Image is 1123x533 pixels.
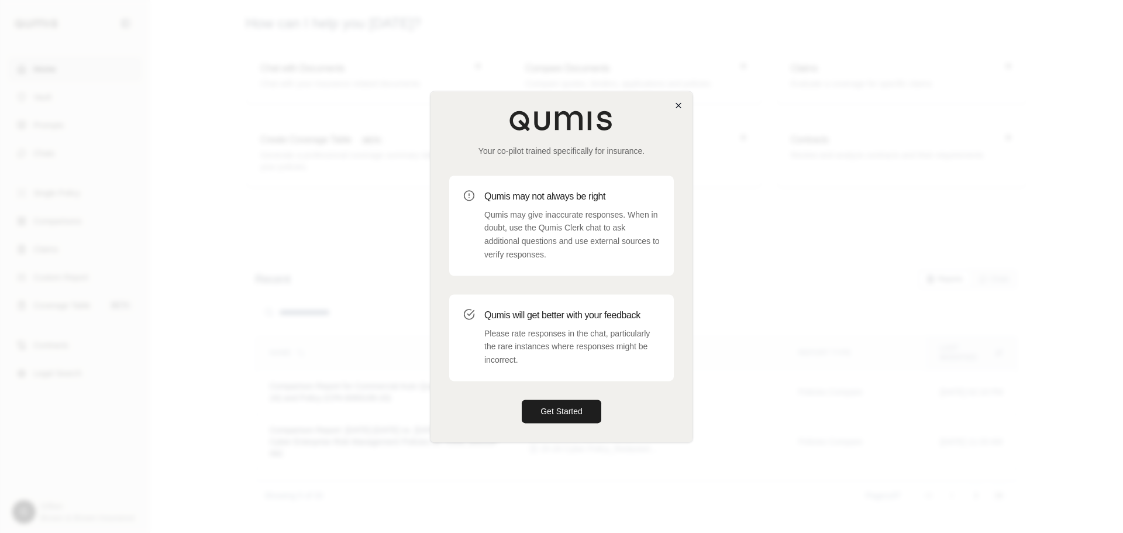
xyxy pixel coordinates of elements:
h3: Qumis will get better with your feedback [484,308,660,322]
p: Please rate responses in the chat, particularly the rare instances where responses might be incor... [484,327,660,367]
p: Your co-pilot trained specifically for insurance. [449,145,674,157]
img: Qumis Logo [509,110,614,131]
p: Qumis may give inaccurate responses. When in doubt, use the Qumis Clerk chat to ask additional qu... [484,208,660,262]
button: Get Started [522,400,601,423]
h3: Qumis may not always be right [484,190,660,204]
